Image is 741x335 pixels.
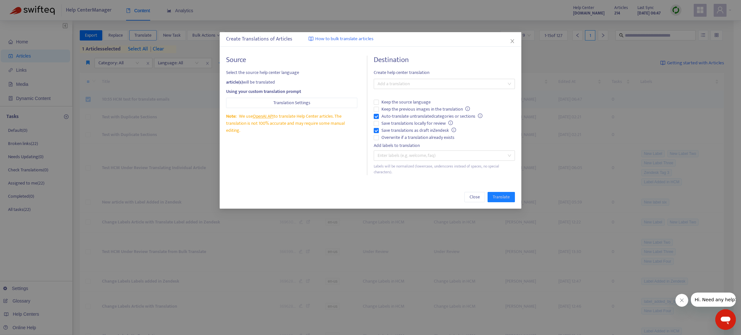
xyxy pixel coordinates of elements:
iframe: Button to launch messaging window [715,309,736,330]
iframe: Message from company [691,293,736,307]
button: Close [464,192,485,202]
a: OpenAI API [253,113,274,120]
span: Close [470,194,480,201]
div: Using your custom translation prompt [226,88,357,95]
div: Add labels to translation [374,142,515,149]
span: Keep the previous images in the translation [379,106,472,113]
span: Note: [226,113,236,120]
span: close [510,39,515,44]
span: info-circle [452,128,456,132]
span: Select the source help center language [226,69,357,76]
button: Translation Settings [226,98,357,108]
span: info-circle [465,106,470,111]
div: Create Translations of Articles [226,35,515,43]
span: Save translations as draft in Zendesk [379,127,459,134]
span: Auto-translate untranslated categories or sections [379,113,485,120]
h4: Destination [374,56,515,64]
span: info-circle [448,121,453,125]
span: Overwrite if a translation already exists [379,134,457,141]
span: How to bulk translate articles [315,35,373,43]
span: Translation Settings [273,99,310,106]
span: Save translations locally for review [379,120,455,127]
div: We use to translate Help Center articles. The translation is not 100% accurate and may require so... [226,113,357,134]
h4: Source [226,56,357,64]
span: Create help center translation [374,69,515,76]
strong: article(s) [226,78,243,86]
a: How to bulk translate articles [308,35,373,43]
iframe: Close message [675,294,688,307]
div: will be translated [226,79,357,86]
button: Close [509,38,516,45]
span: info-circle [478,113,482,118]
img: image-link [308,36,314,41]
span: Hi. Need any help? [4,5,46,10]
span: Keep the source language [379,99,433,106]
button: Translate [488,192,515,202]
div: Labels will be normalized (lowercase, underscores instead of spaces, no special characters). [374,163,515,176]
